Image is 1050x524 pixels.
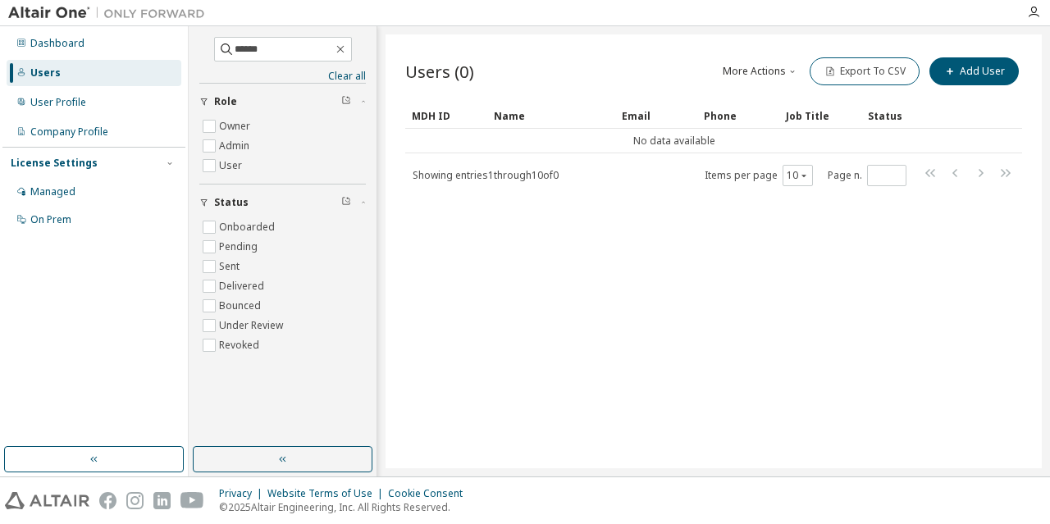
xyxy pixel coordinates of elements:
[30,185,75,198] div: Managed
[219,316,286,335] label: Under Review
[219,335,262,355] label: Revoked
[929,57,1019,85] button: Add User
[199,185,366,221] button: Status
[721,57,800,85] button: More Actions
[341,95,351,108] span: Clear filter
[388,487,472,500] div: Cookie Consent
[11,157,98,170] div: License Settings
[267,487,388,500] div: Website Terms of Use
[810,57,920,85] button: Export To CSV
[622,103,691,129] div: Email
[30,37,84,50] div: Dashboard
[180,492,204,509] img: youtube.svg
[99,492,116,509] img: facebook.svg
[786,103,855,129] div: Job Title
[219,217,278,237] label: Onboarded
[405,129,943,153] td: No data available
[219,296,264,316] label: Bounced
[219,487,267,500] div: Privacy
[219,116,253,136] label: Owner
[412,103,481,129] div: MDH ID
[30,125,108,139] div: Company Profile
[219,237,261,257] label: Pending
[413,168,559,182] span: Showing entries 1 through 10 of 0
[787,169,809,182] button: 10
[214,196,249,209] span: Status
[705,165,813,186] span: Items per page
[30,213,71,226] div: On Prem
[828,165,906,186] span: Page n.
[214,95,237,108] span: Role
[341,196,351,209] span: Clear filter
[494,103,609,129] div: Name
[405,60,474,83] span: Users (0)
[199,70,366,83] a: Clear all
[153,492,171,509] img: linkedin.svg
[30,96,86,109] div: User Profile
[8,5,213,21] img: Altair One
[5,492,89,509] img: altair_logo.svg
[219,136,253,156] label: Admin
[30,66,61,80] div: Users
[219,257,243,276] label: Sent
[219,276,267,296] label: Delivered
[704,103,773,129] div: Phone
[868,103,937,129] div: Status
[199,84,366,120] button: Role
[219,500,472,514] p: © 2025 Altair Engineering, Inc. All Rights Reserved.
[126,492,144,509] img: instagram.svg
[219,156,245,175] label: User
